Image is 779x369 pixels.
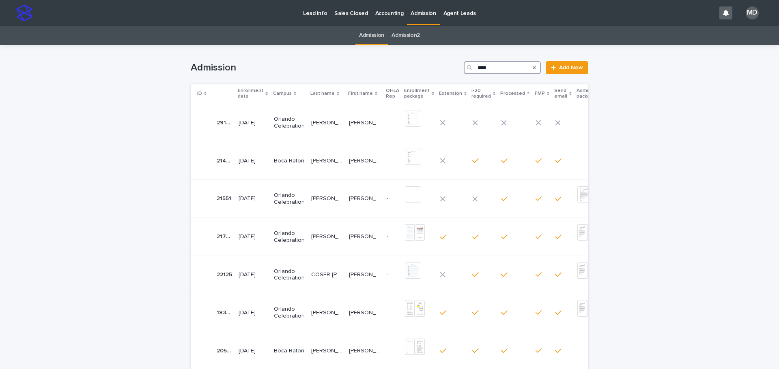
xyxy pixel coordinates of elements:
[349,194,382,202] p: Jose Vicente
[239,348,267,354] p: [DATE]
[197,89,202,98] p: ID
[311,232,344,240] p: MACHADO DE BRITO
[471,86,491,101] p: I-20 required
[239,271,267,278] p: [DATE]
[387,195,398,202] p: -
[311,308,344,316] p: Lopez Sepulveda
[387,348,398,354] p: -
[387,309,398,316] p: -
[191,218,618,256] tr: 2179821798 [DATE]Orlando Celebration[PERSON_NAME] [PERSON_NAME][PERSON_NAME] [PERSON_NAME] [PERSO...
[191,180,618,218] tr: 2155121551 [DATE]Orlando Celebration[PERSON_NAME][PERSON_NAME] [PERSON_NAME][PERSON_NAME] -
[273,89,292,98] p: Campus
[349,118,382,126] p: Gaudis Josefina
[387,158,398,164] p: -
[500,89,525,98] p: Processed
[274,158,305,164] p: Boca Raton
[554,86,567,101] p: Send email
[359,26,384,45] a: Admission
[311,118,344,126] p: Briceno de Bermudez
[577,158,605,164] p: -
[191,256,618,294] tr: 2212522125 [DATE]Orlando CelebrationCOSER [PERSON_NAME]COSER [PERSON_NAME] [PERSON_NAME] [PERSON_...
[311,270,344,278] p: COSER DE MATOS
[217,308,234,316] p: 18337
[239,119,267,126] p: [DATE]
[348,89,373,98] p: First name
[386,86,399,101] p: OHLA Rep
[349,270,382,278] p: Lucileia Erika
[274,268,305,282] p: Orlando Celebration
[546,61,588,74] a: Add New
[217,194,233,202] p: 21551
[311,346,344,354] p: Rosa valenca
[387,271,398,278] p: -
[577,119,605,126] p: -
[349,346,382,354] p: [PERSON_NAME]
[387,119,398,126] p: -
[349,308,382,316] p: Marjorie Andrea
[404,86,430,101] p: Enrollment package
[559,65,583,70] span: Add New
[239,309,267,316] p: [DATE]
[387,233,398,240] p: -
[274,230,305,244] p: Orlando Celebration
[239,233,267,240] p: [DATE]
[392,26,420,45] a: Admission2
[746,6,759,19] div: MD
[274,192,305,206] p: Orlando Celebration
[274,306,305,320] p: Orlando Celebration
[191,104,618,142] tr: 2917829178 [DATE]Orlando Celebration[PERSON_NAME] [PERSON_NAME][PERSON_NAME] [PERSON_NAME] [PERSO...
[439,89,462,98] p: Extension
[274,116,305,130] p: Orlando Celebration
[238,86,263,101] p: Enrollment date
[577,348,605,354] p: -
[191,62,461,74] h1: Admission
[535,89,545,98] p: FMP
[274,348,305,354] p: Boca Raton
[217,118,234,126] p: 29178
[16,5,32,21] img: stacker-logo-s-only.png
[311,156,344,164] p: Sergio Lourenco
[217,270,234,278] p: 22125
[311,194,344,202] p: Corvo Ocariz
[217,232,234,240] p: 21798
[310,89,335,98] p: Last name
[464,61,541,74] input: Search
[239,158,267,164] p: [DATE]
[349,232,382,240] p: Jose Melciades
[577,86,600,101] p: Admission package
[191,294,618,332] tr: 1833718337 [DATE]Orlando Celebration[PERSON_NAME] [PERSON_NAME][PERSON_NAME] [PERSON_NAME] [PERSO...
[191,142,618,180] tr: 2145621456 [DATE]Boca Raton[PERSON_NAME][PERSON_NAME] [PERSON_NAME][PERSON_NAME] --
[217,346,234,354] p: 20567
[349,156,382,164] p: Heverton Enoch
[239,195,267,202] p: [DATE]
[217,156,234,164] p: 21456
